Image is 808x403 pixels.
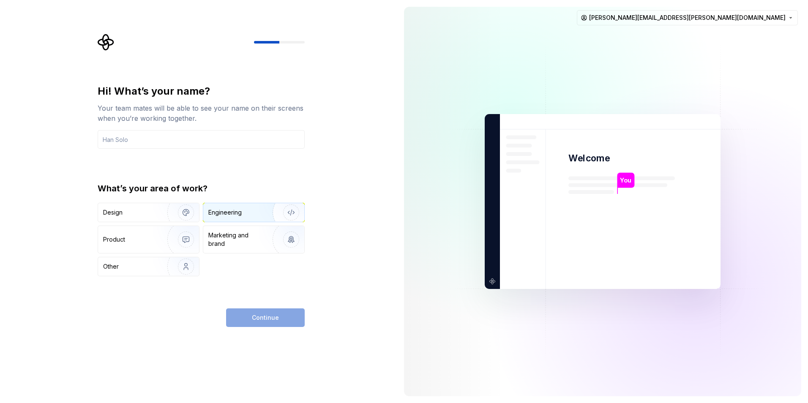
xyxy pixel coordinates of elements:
svg: Supernova Logo [98,34,115,51]
div: Engineering [208,208,242,217]
button: [PERSON_NAME][EMAIL_ADDRESS][PERSON_NAME][DOMAIN_NAME] [577,10,798,25]
div: Other [103,262,119,271]
span: [PERSON_NAME][EMAIL_ADDRESS][PERSON_NAME][DOMAIN_NAME] [589,14,786,22]
div: Your team mates will be able to see your name on their screens when you’re working together. [98,103,305,123]
p: Welcome [568,152,610,164]
div: What’s your area of work? [98,182,305,194]
p: You [620,176,631,185]
div: Design [103,208,123,217]
div: Marketing and brand [208,231,265,248]
input: Han Solo [98,130,305,149]
div: Hi! What’s your name? [98,84,305,98]
div: Product [103,235,125,244]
